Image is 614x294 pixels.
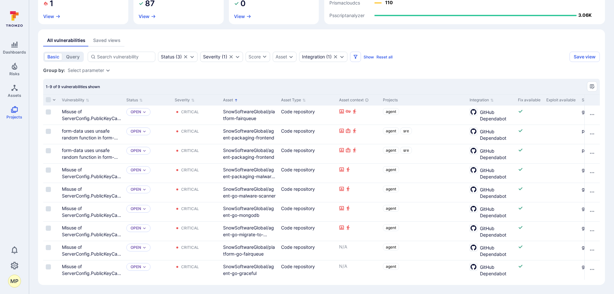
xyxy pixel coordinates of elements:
[126,97,143,103] button: Sort by Status
[62,244,121,277] a: Misuse of ServerConfig.PublicKeyCallback may cause authorization bypass in golang.org/x/crypto
[515,106,544,125] div: Cell for Fix available
[131,148,141,153] button: Open
[142,207,146,211] button: Expand dropdown
[278,222,336,241] div: Cell for Asset Type
[336,125,380,144] div: Cell for Asset context
[62,206,121,238] a: Misuse of ServerConfig.PublicKeyCallback may cause authorization bypass in golang.org/x/crypto
[124,202,172,221] div: Cell for Status
[175,97,195,103] button: Sort by Severity
[131,245,141,250] button: Open
[142,265,146,269] button: Expand dropdown
[383,244,399,250] a: agent
[142,110,146,114] button: Expand dropdown
[234,14,251,19] button: View
[587,109,597,120] button: Row actions menu
[467,202,515,221] div: Cell for Integration
[124,222,172,241] div: Cell for Status
[480,224,513,238] span: GitHub Dependabot
[181,187,199,192] div: Critical
[336,164,380,183] div: Cell for Asset context
[223,225,274,244] a: SnowSoftwareGlobal/agent-go-migrate-to-mongo-cli
[161,54,182,59] div: ( 3 )
[364,55,374,59] button: Show
[278,202,336,221] div: Cell for Asset Type
[480,147,513,161] span: GitHub Dependabot
[281,205,334,212] div: Code repository
[278,260,336,280] div: Cell for Asset Type
[584,183,600,202] div: Cell for
[336,144,380,163] div: Cell for Asset context
[220,183,278,202] div: Cell for Asset
[131,109,141,115] button: Open
[46,167,51,173] span: Select row
[302,54,325,59] div: Integration
[278,241,336,260] div: Cell for Asset Type
[43,106,59,125] div: Cell for selection
[220,260,278,280] div: Cell for Asset
[515,183,544,202] div: Cell for Fix available
[587,187,597,197] button: Row actions menu
[380,125,467,144] div: Cell for Projects
[584,144,600,163] div: Cell for
[203,54,227,59] button: Severity(1)
[131,206,141,211] p: Open
[470,97,494,103] button: Sort by Integration
[181,109,199,115] div: Critical
[339,244,378,250] p: N/A
[223,264,274,276] a: SnowSoftwareGlobal/agent-go-graceful
[329,0,360,6] text: Prismacloudcs
[281,224,334,231] div: Code repository
[386,206,396,211] span: agent
[131,264,141,269] button: Open
[281,147,334,154] div: Code repository
[380,222,467,241] div: Cell for Projects
[172,260,220,280] div: Cell for Severity
[380,164,467,183] div: Cell for Projects
[515,144,544,163] div: Cell for Fix available
[46,245,51,250] span: Select row
[172,144,220,163] div: Cell for Severity
[544,222,579,241] div: Cell for Exploit available
[281,127,334,134] div: Code repository
[584,164,600,183] div: Cell for
[43,35,600,46] div: assets tabs
[181,167,199,173] div: Critical
[278,125,336,144] div: Cell for Asset Type
[339,97,378,103] div: Asset context
[400,127,412,134] a: sre
[544,183,579,202] div: Cell for Exploit available
[46,97,51,102] span: Select all rows
[172,183,220,202] div: Cell for Severity
[223,167,276,186] a: SnowSoftwareGlobal/agent-packaging-malware-scanner
[546,97,577,103] div: Exploit available
[336,106,380,125] div: Cell for Asset context
[131,226,141,231] p: Open
[68,68,111,73] div: grouping parameters
[142,226,146,230] button: Expand dropdown
[6,115,22,119] span: Projects
[281,97,306,103] button: Sort by Asset Type
[172,222,220,241] div: Cell for Severity
[46,226,51,231] span: Select row
[59,144,124,163] div: Cell for Vulnerability
[467,241,515,260] div: Cell for Integration
[161,54,182,59] button: Status(3)
[302,54,332,59] button: Integration(1)
[386,148,396,153] span: agent
[467,164,515,183] div: Cell for Integration
[190,54,195,59] button: Expand dropdown
[380,260,467,280] div: Cell for Projects
[380,144,467,163] div: Cell for Projects
[124,125,172,144] div: Cell for Status
[62,225,121,258] a: Misuse of ServerConfig.PublicKeyCallback may cause authorization bypass in golang.org/x/crypto
[124,183,172,202] div: Cell for Status
[59,241,124,260] div: Cell for Vulnerability
[131,129,141,134] button: Open
[181,245,199,250] div: Critical
[587,226,597,236] button: Row actions menu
